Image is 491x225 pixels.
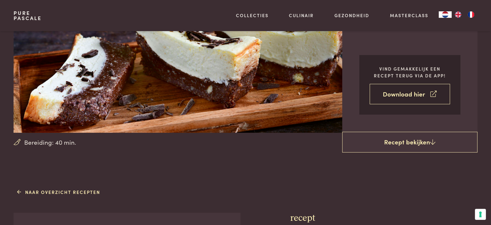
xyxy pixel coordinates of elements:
a: Masterclass [390,12,428,19]
h3: recept [290,213,477,224]
div: Language [439,11,452,18]
a: Download hier [370,84,450,104]
a: Collecties [236,12,269,19]
a: FR [465,11,477,18]
a: Recept bekijken [342,132,477,152]
p: Vind gemakkelijk een recept terug via de app! [370,65,450,79]
span: Bereiding: 40 min. [24,138,76,147]
a: NL [439,11,452,18]
a: Culinair [289,12,314,19]
a: Gezondheid [334,12,369,19]
ul: Language list [452,11,477,18]
a: Naar overzicht recepten [17,189,100,196]
a: PurePascale [14,10,42,21]
aside: Language selected: Nederlands [439,11,477,18]
button: Uw voorkeuren voor toestemming voor trackingtechnologieën [475,209,486,220]
a: EN [452,11,465,18]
